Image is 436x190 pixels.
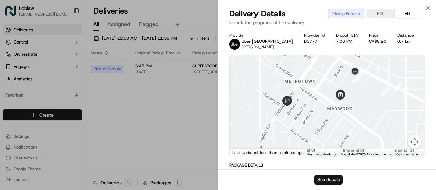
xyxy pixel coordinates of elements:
span: Map data ©2025 Google [341,152,378,156]
div: 4 [382,87,391,96]
div: Provider [229,33,293,38]
button: DC777 [304,39,317,44]
div: Start new chat [31,65,112,72]
span: Loblaw 12 agents [21,124,57,129]
span: 11:31 AM [62,124,82,129]
button: Map camera controls [408,135,421,149]
span: Pylon [68,140,82,145]
div: 3 [393,83,402,92]
div: 5 [355,69,364,78]
button: PDT [368,9,395,18]
div: Distance [397,33,414,38]
div: Provider Id [304,33,325,38]
div: Past conversations [7,88,46,94]
p: Welcome 👋 [7,27,124,38]
img: Loblaw 12 agents [7,117,18,128]
img: 1736555255976-a54dd68f-1ca7-489b-9aae-adbdc363a1c4 [7,65,19,77]
div: Package Details [229,162,425,168]
div: We're available if you need us! [31,72,94,77]
button: See all [106,87,124,95]
span: • [59,105,61,111]
div: CA$8.90 [369,39,386,44]
button: See details [314,175,343,185]
button: EDT [395,9,422,18]
a: Report a map error [395,152,423,156]
span: [PERSON_NAME] [242,44,274,50]
div: 0.7 km [397,39,414,44]
a: Terms (opens in new tab) [382,152,391,156]
img: Nash [7,7,20,20]
img: 1738778727109-b901c2ba-d612-49f7-a14d-d897ce62d23f [14,65,27,77]
span: 12:37 PM [62,105,81,111]
a: Open this area in Google Maps (opens a new window) [231,148,254,157]
div: 6 [353,74,362,83]
span: Loblaw 12 agents [21,105,57,111]
img: Loblaw 12 agents [7,99,18,110]
div: Last Updated: less than a minute ago [230,148,307,157]
button: Start new chat [116,67,124,75]
span: Delivery Details [229,8,286,19]
img: Google [231,148,254,157]
div: 7:06 PM [336,39,358,44]
span: • [59,124,61,129]
p: Uber [GEOGRAPHIC_DATA] [242,39,293,44]
img: uber-new-logo.jpeg [229,39,240,50]
div: Dropoff ETA [336,33,358,38]
input: Got a question? Start typing here... [18,44,123,51]
div: Price [369,33,386,38]
a: Powered byPylon [48,139,82,145]
button: Keyboard shortcuts [307,152,337,157]
p: Check the progress of the delivery [229,19,425,26]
